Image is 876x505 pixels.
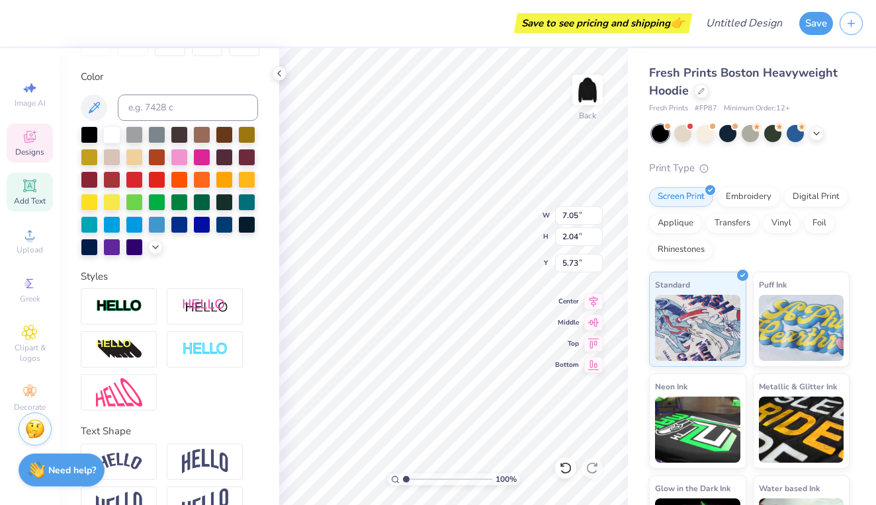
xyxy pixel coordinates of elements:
div: Screen Print [649,187,713,207]
img: Arch [182,449,228,474]
strong: Need help? [48,464,96,477]
span: Top [555,339,579,348]
span: Decorate [14,402,46,412]
span: Minimum Order: 12 + [724,103,790,114]
span: Water based Ink [759,481,820,495]
img: Standard [655,295,740,361]
div: Print Type [649,161,850,176]
button: Save [799,12,833,35]
span: Upload [17,245,43,255]
div: Vinyl [763,214,800,233]
span: 100 % [496,473,517,485]
img: Stroke [96,299,142,314]
div: Back [579,110,596,122]
img: Puff Ink [759,295,844,361]
span: Bottom [555,360,579,369]
span: Glow in the Dark Ink [655,481,730,495]
span: Clipart & logos [7,342,53,364]
div: Transfers [706,214,759,233]
span: Standard [655,278,690,291]
div: Applique [649,214,702,233]
span: Image AI [15,98,46,108]
img: Free Distort [96,378,142,407]
span: Fresh Prints Boston Heavyweight Hoodie [649,65,838,98]
span: 👉 [670,15,685,30]
span: Puff Ink [759,278,787,291]
span: Neon Ink [655,379,687,393]
span: Metallic & Glitter Ink [759,379,837,393]
span: Add Text [14,196,46,206]
img: Negative Space [182,342,228,357]
span: Fresh Prints [649,103,688,114]
img: Back [574,77,601,103]
img: Neon Ink [655,397,740,463]
div: Rhinestones [649,240,713,260]
img: Shadow [182,298,228,315]
span: # FP87 [695,103,717,114]
div: Save to see pricing and shipping [517,13,689,33]
span: Greek [20,293,40,304]
div: Styles [81,269,258,284]
input: Untitled Design [695,10,793,36]
img: Arc [96,453,142,471]
img: 3d Illusion [96,339,142,360]
span: Middle [555,318,579,327]
div: Embroidery [717,187,780,207]
input: e.g. 7428 c [118,95,258,121]
span: Center [555,297,579,306]
div: Text Shape [81,424,258,439]
span: Designs [15,147,44,157]
img: Metallic & Glitter Ink [759,397,844,463]
div: Digital Print [784,187,848,207]
div: Foil [804,214,835,233]
div: Color [81,69,258,85]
